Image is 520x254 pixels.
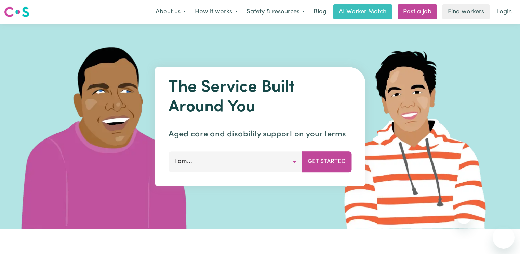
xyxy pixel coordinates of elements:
[333,4,392,19] a: AI Worker Match
[169,128,351,141] p: Aged care and disability support on your terms
[242,5,309,19] button: Safety & resources
[457,210,471,224] iframe: Close message
[442,4,490,19] a: Find workers
[493,227,515,249] iframe: Button to launch messaging window
[169,78,351,117] h1: The Service Built Around You
[398,4,437,19] a: Post a job
[302,151,351,172] button: Get Started
[4,6,29,18] img: Careseekers logo
[309,4,331,19] a: Blog
[492,4,516,19] a: Login
[190,5,242,19] button: How it works
[151,5,190,19] button: About us
[4,4,29,20] a: Careseekers logo
[169,151,302,172] button: I am...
